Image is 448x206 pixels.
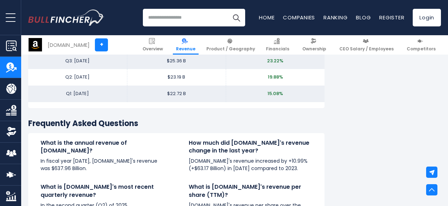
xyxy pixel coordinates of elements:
[29,38,42,51] img: AMZN logo
[356,14,371,21] a: Blog
[323,14,347,21] a: Ranking
[339,46,394,52] span: CEO Salary / Employees
[189,157,312,172] p: [DOMAIN_NAME]'s revenue increased by +10.99% (+$63.17 Billion) in [DATE] compared to 2023.
[176,46,195,52] span: Revenue
[28,86,127,102] td: Q1: [DATE]
[127,53,226,69] td: $25.36 B
[266,46,289,52] span: Financials
[267,90,283,97] span: 15.08%
[41,157,164,172] p: In fiscal year [DATE], [DOMAIN_NAME]'s revenue was $637.96 Billion.
[139,35,166,55] a: Overview
[28,69,127,86] td: Q2: [DATE]
[28,53,127,69] td: Q3: [DATE]
[6,126,17,137] img: Ownership
[379,14,404,21] a: Register
[28,119,325,129] h3: Frequently Asked Questions
[189,183,312,199] h4: What is [DOMAIN_NAME]'s revenue per share (TTM)?
[407,46,436,52] span: Competitors
[267,57,283,64] span: 23.22%
[302,46,326,52] span: Ownership
[336,35,397,55] a: CEO Salary / Employees
[259,14,274,21] a: Home
[143,46,163,52] span: Overview
[41,139,164,155] h4: What is the annual revenue of [DOMAIN_NAME]?
[28,10,104,26] a: Go to homepage
[41,183,164,199] h4: What is [DOMAIN_NAME]'s most recent quarterly revenue?
[413,9,441,26] a: Login
[206,46,255,52] span: Product / Geography
[228,9,245,26] button: Search
[173,35,199,55] a: Revenue
[299,35,329,55] a: Ownership
[268,74,283,80] span: 19.88%
[263,35,292,55] a: Financials
[95,38,108,51] a: +
[127,69,226,86] td: $23.19 B
[189,139,312,155] h4: How much did [DOMAIN_NAME]'s revenue change in the last year?
[404,35,439,55] a: Competitors
[283,14,315,21] a: Companies
[28,10,104,26] img: Bullfincher logo
[127,86,226,102] td: $22.72 B
[203,35,258,55] a: Product / Geography
[48,41,90,49] div: [DOMAIN_NAME]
